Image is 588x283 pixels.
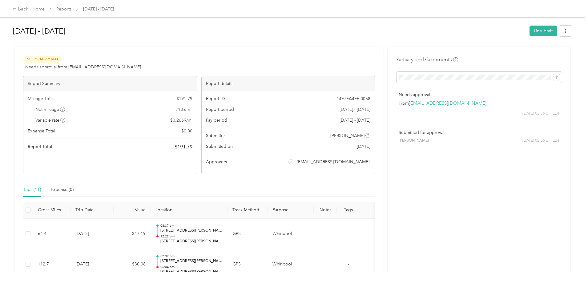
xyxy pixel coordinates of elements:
td: GPS [228,219,268,249]
p: [STREET_ADDRESS][PERSON_NAME] [160,269,223,275]
th: Value [114,202,151,219]
th: Purpose [268,202,314,219]
th: Trip Date [70,202,114,219]
td: 112.7 [33,249,70,280]
span: 718.6 mi [175,106,192,113]
span: [DATE] - [DATE] [83,6,114,12]
span: Variable rate [35,117,66,123]
td: Whirlpool [268,249,314,280]
span: [EMAIL_ADDRESS][DOMAIN_NAME] [297,159,369,165]
p: 02:32 pm [160,254,223,258]
td: $30.08 [114,249,151,280]
td: $17.19 [114,219,151,249]
span: [DATE] 02:56 pm EDT [522,111,560,116]
span: Submitter [206,132,225,139]
span: Mileage Total [28,95,54,102]
th: Location [151,202,228,219]
p: Needs approval [399,91,560,98]
p: 06:04 pm [160,265,223,269]
div: Expense (0) [51,186,74,193]
h1: Aug 1 - 31, 2025 [13,24,525,38]
h4: Activity and Comments [397,56,458,63]
a: [EMAIL_ADDRESS][DOMAIN_NAME] [409,100,487,106]
span: Report total [28,144,52,150]
p: 08:37 am [160,224,223,228]
p: [STREET_ADDRESS][PERSON_NAME][US_STATE] [160,239,223,244]
span: Needs Approval [23,56,62,63]
span: Expense Total [28,128,55,134]
span: $ 191.79 [175,143,192,151]
span: $ 0.00 [181,128,192,134]
span: Approvers [206,159,227,165]
th: Tags [337,202,360,219]
th: Gross Miles [33,202,70,219]
p: [STREET_ADDRESS][PERSON_NAME] [160,258,223,264]
span: 14F7EA4EF-0058 [336,95,370,102]
p: Submitted for approval [399,129,560,136]
div: Report details [202,76,375,91]
td: 64.4 [33,219,70,249]
button: Unsubmit [530,26,557,36]
td: [DATE] [70,219,114,249]
p: 12:23 pm [160,234,223,239]
span: Report ID [206,95,225,102]
p: From [399,100,560,107]
span: Pay period [206,117,227,123]
iframe: Everlance-gr Chat Button Frame [554,249,588,283]
span: - [348,231,349,236]
span: [DATE] - [DATE] [340,117,370,123]
span: Submitted on [206,143,233,150]
span: - [348,261,349,267]
td: GPS [228,249,268,280]
span: [DATE] - [DATE] [340,106,370,113]
span: [PERSON_NAME] [399,138,429,144]
span: $ 0.2669 / mi [170,117,192,123]
a: Home [33,6,45,12]
span: Report period [206,106,234,113]
div: Back [12,6,28,13]
span: [DATE] 02:56 pm EDT [522,138,560,144]
td: [DATE] [70,249,114,280]
span: [DATE] [357,143,370,150]
span: Net mileage [35,106,65,113]
span: [PERSON_NAME] [330,132,364,139]
div: Trips (11) [23,186,41,193]
span: Needs approval from [EMAIL_ADDRESS][DOMAIN_NAME] [25,64,141,70]
p: [STREET_ADDRESS][PERSON_NAME][US_STATE] [160,228,223,233]
span: $ 191.79 [176,95,192,102]
th: Track Method [228,202,268,219]
a: Reports [56,6,71,12]
td: Whirlpool [268,219,314,249]
div: Report Summary [23,76,197,91]
th: Notes [314,202,337,219]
